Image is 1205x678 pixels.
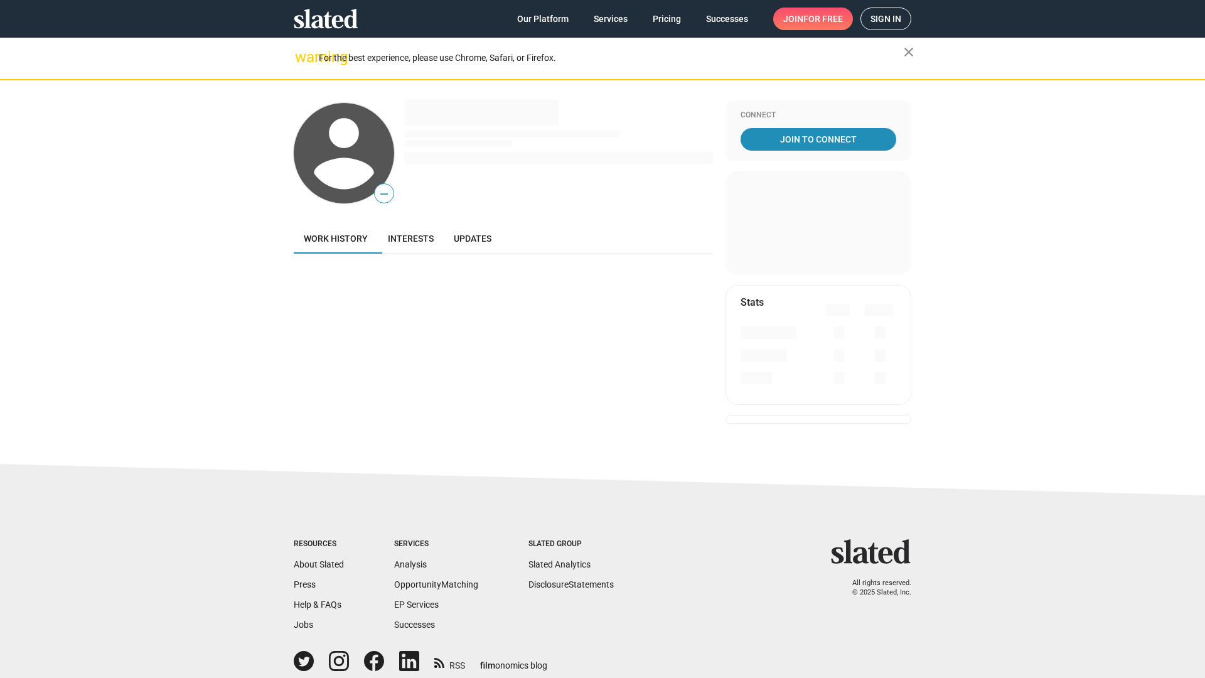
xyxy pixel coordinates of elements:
a: RSS [434,652,465,672]
div: Services [394,539,478,549]
mat-icon: warning [295,50,310,65]
a: Analysis [394,559,427,569]
span: Successes [706,8,748,30]
a: Help & FAQs [294,600,341,610]
span: Our Platform [517,8,569,30]
div: Resources [294,539,344,549]
span: Updates [454,234,491,244]
a: Successes [394,620,435,630]
a: Jobs [294,620,313,630]
span: Join [783,8,843,30]
a: Updates [444,223,501,254]
mat-card-title: Stats [741,296,764,309]
span: film [480,660,495,670]
span: for free [803,8,843,30]
a: Sign in [860,8,911,30]
a: Successes [696,8,758,30]
div: Connect [741,110,896,121]
a: Press [294,579,316,589]
a: Services [584,8,638,30]
span: Pricing [653,8,681,30]
a: About Slated [294,559,344,569]
a: Pricing [643,8,691,30]
div: For the best experience, please use Chrome, Safari, or Firefox. [319,50,904,67]
a: Interests [378,223,444,254]
span: Interests [388,234,434,244]
span: Sign in [870,8,901,30]
span: Join To Connect [743,128,894,151]
a: Work history [294,223,378,254]
a: filmonomics blog [480,650,547,672]
a: EP Services [394,600,439,610]
a: DisclosureStatements [528,579,614,589]
a: Joinfor free [773,8,853,30]
span: — [375,186,394,202]
a: OpportunityMatching [394,579,478,589]
div: Slated Group [528,539,614,549]
span: Services [594,8,628,30]
p: All rights reserved. © 2025 Slated, Inc. [839,579,911,597]
mat-icon: close [901,45,916,60]
a: Slated Analytics [528,559,591,569]
a: Join To Connect [741,128,896,151]
a: Our Platform [507,8,579,30]
span: Work history [304,234,368,244]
